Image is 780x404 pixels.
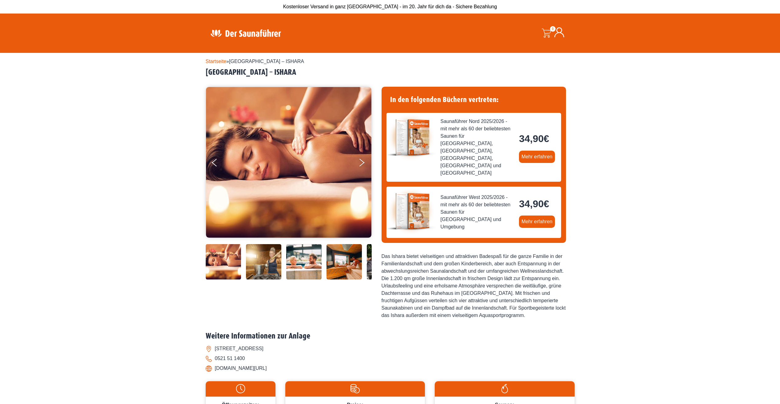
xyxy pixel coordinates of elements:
button: Previous [212,156,227,172]
img: der-saunafuehrer-2025-west.jpg [386,187,436,236]
img: Preise-weiss.svg [288,384,422,393]
img: der-saunafuehrer-2025-nord.jpg [386,113,436,162]
div: Das Ishara bietet vielseitigen und attraktiven Badespaß für die ganze Familie in der Familienland... [382,253,566,319]
img: Uhr-weiss.svg [209,384,272,393]
img: Flamme-weiss.svg [438,384,571,393]
a: Mehr erfahren [519,216,555,228]
button: Next [358,156,374,172]
a: Startseite [206,59,227,64]
span: 0 [550,26,556,32]
span: [GEOGRAPHIC_DATA] – ISHARA [229,59,304,64]
li: [DOMAIN_NAME][URL] [206,363,575,373]
h2: Weitere Informationen zur Anlage [206,331,575,341]
span: € [544,133,549,144]
a: Mehr erfahren [519,151,555,163]
span: Kostenloser Versand in ganz [GEOGRAPHIC_DATA] - im 20. Jahr für dich da - Sichere Bezahlung [283,4,497,9]
span: » [206,59,304,64]
span: € [544,198,549,209]
bdi: 34,90 [519,198,549,209]
span: Saunaführer Nord 2025/2026 - mit mehr als 60 der beliebtesten Saunen für [GEOGRAPHIC_DATA], [GEOG... [441,118,514,177]
span: Saunaführer West 2025/2026 - mit mehr als 60 der beliebtesten Saunen für [GEOGRAPHIC_DATA] und Um... [441,194,514,231]
h4: In den folgenden Büchern vertreten: [386,92,561,108]
bdi: 34,90 [519,133,549,144]
avayaelement: 0521 51 1400 [215,356,245,361]
li: [STREET_ADDRESS] [206,344,575,354]
h2: [GEOGRAPHIC_DATA] – ISHARA [206,68,575,77]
